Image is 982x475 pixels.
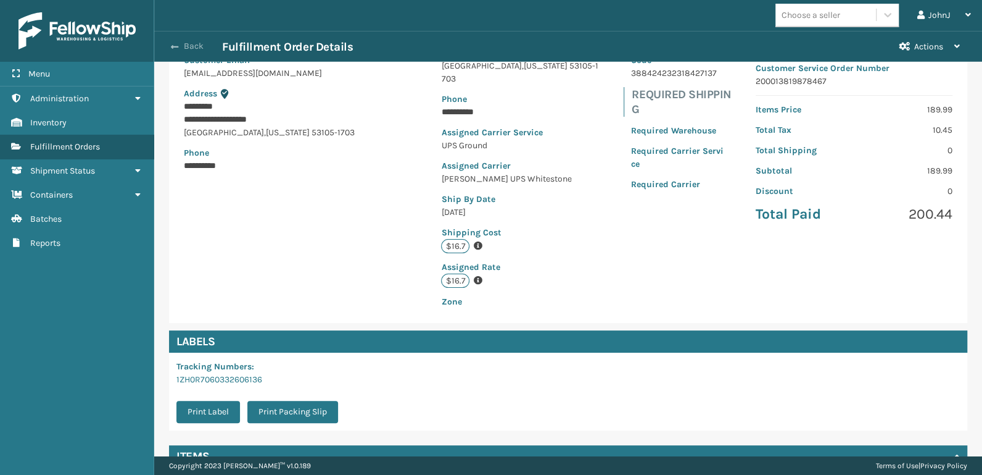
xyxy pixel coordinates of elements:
span: , [264,127,266,138]
span: Inventory [30,117,67,128]
span: Reports [30,238,60,248]
p: Required Carrier Service [631,145,725,170]
span: [GEOGRAPHIC_DATA] [184,127,264,138]
span: Address [184,88,217,99]
p: $16.7 [441,274,469,288]
h4: Items [176,449,210,464]
div: | [876,456,967,475]
p: Required Carrier [631,178,725,191]
button: Print Packing Slip [247,401,338,423]
p: [DATE] [441,206,601,219]
p: 200013819878467 [756,75,952,88]
span: Batches [30,214,62,224]
span: [GEOGRAPHIC_DATA] [441,61,521,71]
a: Privacy Policy [920,461,967,470]
p: Subtotal [756,164,847,177]
p: 200.44 [861,205,952,224]
p: 0 [861,185,952,198]
button: Actions [888,32,971,62]
p: Customer Service Order Number [756,62,952,75]
h4: Required Shipping [632,87,733,117]
p: UPS Ground [441,139,601,152]
p: [EMAIL_ADDRESS][DOMAIN_NAME] [184,67,411,80]
p: Total Tax [756,124,847,137]
img: logo [19,12,136,49]
span: Menu [28,69,50,79]
p: Phone [441,93,601,106]
p: Total Paid [756,205,847,224]
p: 10.45 [861,124,952,137]
p: 388424232318427137 [631,67,725,80]
h4: Labels [169,330,967,353]
a: Terms of Use [876,461,918,470]
button: Print Label [176,401,240,423]
p: Items Price [756,103,847,116]
p: Required Warehouse [631,124,725,137]
p: Discount [756,185,847,198]
span: Administration [30,93,89,104]
p: Assigned Carrier Service [441,126,601,139]
span: , [521,61,523,71]
span: [US_STATE] [523,61,567,71]
p: 0 [861,144,952,157]
p: Assigned Rate [441,261,601,274]
p: Shipping Cost [441,226,601,239]
button: Back [165,41,222,52]
span: Actions [914,41,943,52]
span: 53105-1703 [312,127,355,138]
span: Fulfillment Orders [30,141,100,152]
span: Tracking Numbers : [176,361,254,372]
p: Ship By Date [441,193,601,206]
p: 189.99 [861,103,952,116]
p: Copyright 2023 [PERSON_NAME]™ v 1.0.189 [169,456,311,475]
a: 1ZH0R7060332606136 [176,374,262,385]
span: [US_STATE] [266,127,310,138]
p: $16.7 [441,239,469,253]
p: Total Shipping [756,144,847,157]
p: Assigned Carrier [441,159,601,172]
span: Containers [30,190,73,200]
h3: Fulfillment Order Details [222,40,353,54]
p: Phone [184,146,411,159]
p: [PERSON_NAME] UPS Whitestone [441,172,601,185]
span: 53105-1703 [441,61,598,84]
p: Zone [441,295,601,308]
div: Choose a seller [782,9,840,22]
span: Shipment Status [30,166,95,176]
p: 189.99 [861,164,952,177]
